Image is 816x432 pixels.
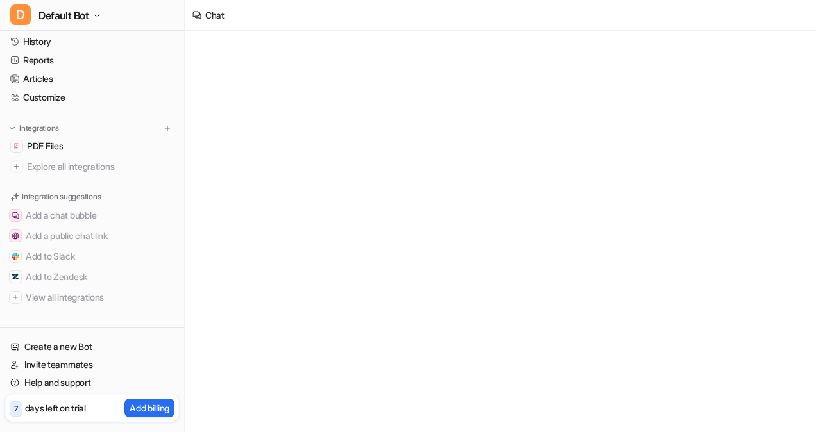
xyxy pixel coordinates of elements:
[5,51,179,69] a: Reports
[25,401,86,415] p: days left on trial
[5,70,179,88] a: Articles
[12,273,19,281] img: Add to Zendesk
[205,8,225,22] div: Chat
[12,232,19,240] img: Add a public chat link
[22,191,101,203] p: Integration suggestions
[5,205,179,226] button: Add a chat bubbleAdd a chat bubble
[130,401,169,415] p: Add billing
[10,4,31,25] span: D
[5,88,179,106] a: Customize
[5,338,179,356] a: Create a new Bot
[5,267,179,287] button: Add to ZendeskAdd to Zendesk
[5,287,179,308] button: View all integrationsView all integrations
[5,33,179,51] a: History
[8,124,17,133] img: expand menu
[10,160,23,173] img: explore all integrations
[38,6,89,24] span: Default Bot
[5,137,179,155] a: PDF FilesPDF Files
[5,158,179,176] a: Explore all integrations
[12,294,19,301] img: View all integrations
[5,374,179,392] a: Help and support
[5,356,179,374] a: Invite teammates
[27,140,63,153] span: PDF Files
[19,123,59,133] p: Integrations
[13,142,21,150] img: PDF Files
[12,253,19,260] img: Add to Slack
[163,124,172,133] img: menu_add.svg
[5,246,179,267] button: Add to SlackAdd to Slack
[27,156,174,177] span: Explore all integrations
[5,122,63,135] button: Integrations
[14,403,18,415] p: 7
[5,226,179,246] button: Add a public chat linkAdd a public chat link
[124,399,174,417] button: Add billing
[12,212,19,219] img: Add a chat bubble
